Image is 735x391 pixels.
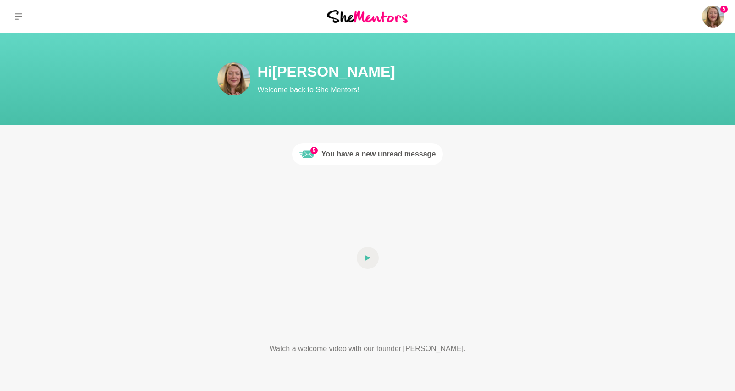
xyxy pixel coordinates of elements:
div: You have a new unread message [321,149,436,160]
p: Watch a welcome video with our founder [PERSON_NAME]. [236,343,500,354]
img: She Mentors Logo [327,10,408,22]
span: 5 [310,147,318,154]
img: Tammy McCann [702,6,724,28]
img: Tammy McCann [217,62,250,95]
img: Unread message [299,147,314,162]
h1: Hi [PERSON_NAME] [258,62,588,81]
p: Welcome back to She Mentors! [258,84,588,95]
a: Tammy McCann5 [702,6,724,28]
a: 5Unread messageYou have a new unread message [292,143,443,165]
span: 5 [720,6,728,13]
